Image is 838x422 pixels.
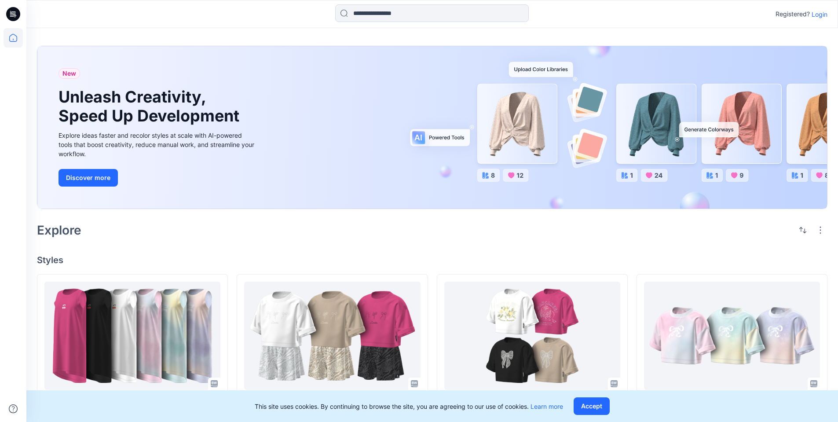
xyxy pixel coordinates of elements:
p: Login [812,10,827,19]
button: Discover more [59,169,118,187]
a: 049 (G-DRS-10 Платье) [44,282,220,390]
a: 318 (G-TSH-2) [444,282,620,390]
p: This site uses cookies. By continuing to browse the site, you are agreeing to our use of cookies. [255,402,563,411]
button: Accept [574,397,610,415]
a: Learn more [531,403,563,410]
p: Registered? [776,9,810,19]
h2: Explore [37,223,81,237]
span: New [62,68,76,79]
a: Discover more [59,169,256,187]
a: 314 (G-SHT-3+g-tsh-2) [244,282,420,390]
h1: Unleash Creativity, Speed Up Development [59,88,243,125]
div: Explore ideas faster and recolor styles at scale with AI-powered tools that boost creativity, red... [59,131,256,158]
a: 325 (G-TSH-2) [644,282,820,390]
h4: Styles [37,255,827,265]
